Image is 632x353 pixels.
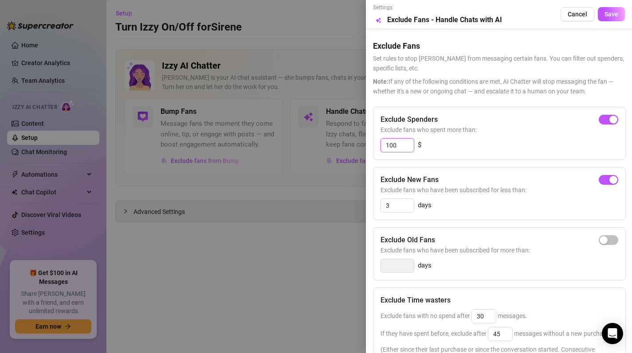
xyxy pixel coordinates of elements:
[373,77,625,96] span: If any of the following conditions are met, AI Chatter will stop messaging the fan — whether it's...
[418,200,432,211] span: days
[418,260,432,271] span: days
[381,295,451,306] h5: Exclude Time wasters
[568,11,587,18] span: Cancel
[602,323,623,344] div: Open Intercom Messenger
[381,312,527,319] span: Exclude fans with no spend after messages.
[381,185,618,195] span: Exclude fans who have been subscribed for less than:
[381,245,618,255] span: Exclude fans who have been subscribed for more than:
[387,15,502,25] h5: Exclude Fans - Handle Chats with AI
[418,140,421,151] span: $
[561,7,594,21] button: Cancel
[373,78,389,85] span: Note:
[373,4,502,12] span: Settings
[381,235,435,245] h5: Exclude Old Fans
[373,54,625,73] span: Set rules to stop [PERSON_NAME] from messaging certain fans. You can filter out spenders, specifi...
[381,330,611,337] span: If they have spent before, exclude after messages without a new purchase.
[605,11,618,18] span: Save
[373,40,625,52] h5: Exclude Fans
[598,7,625,21] button: Save
[381,114,438,125] h5: Exclude Spenders
[381,175,439,185] h5: Exclude New Fans
[381,125,618,135] span: Exclude fans who spent more than:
